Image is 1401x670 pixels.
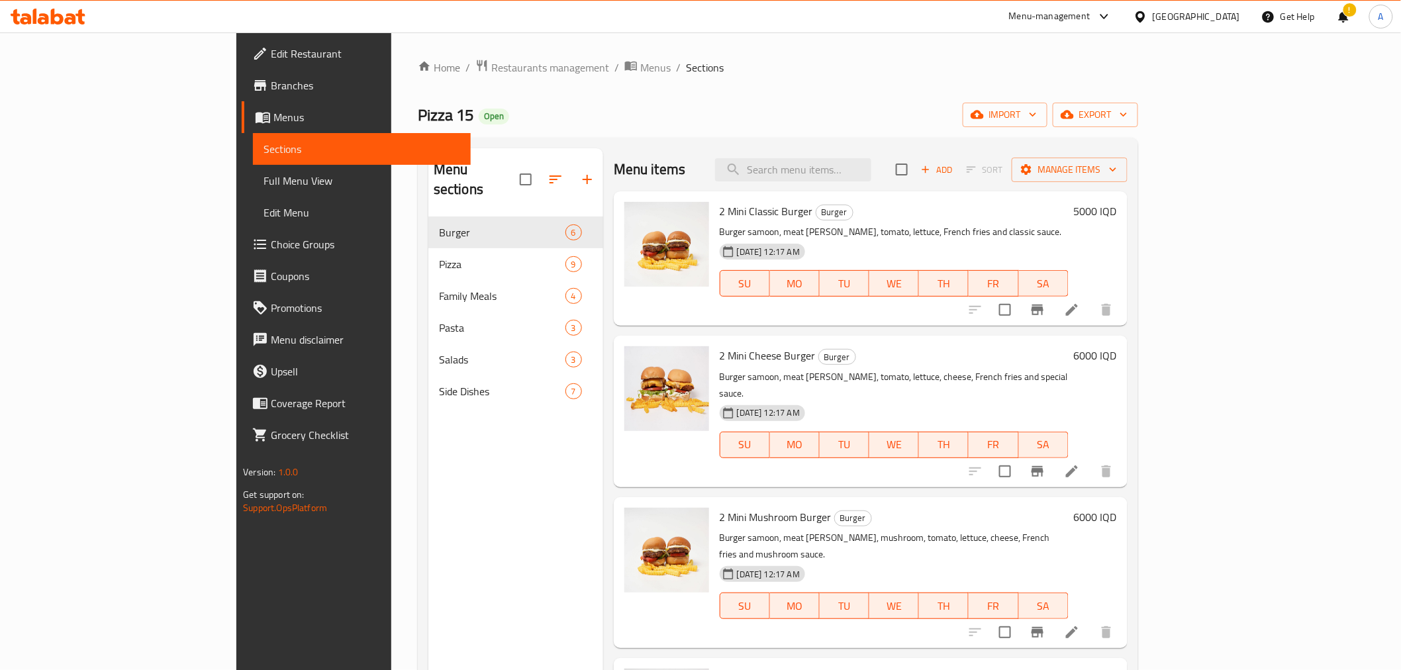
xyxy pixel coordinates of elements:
[566,258,581,271] span: 9
[242,356,470,387] a: Upsell
[566,226,581,239] span: 6
[565,320,582,336] div: items
[1153,9,1240,24] div: [GEOGRAPHIC_DATA]
[834,510,872,526] div: Burger
[924,274,963,293] span: TH
[770,270,820,297] button: MO
[1063,107,1128,123] span: export
[439,320,565,336] span: Pasta
[512,166,540,193] span: Select all sections
[439,288,565,304] span: Family Meals
[566,290,581,303] span: 4
[1024,274,1063,293] span: SA
[991,457,1019,485] span: Select to update
[243,486,304,503] span: Get support on:
[253,133,470,165] a: Sections
[439,256,565,272] span: Pizza
[264,173,459,189] span: Full Menu View
[428,211,603,412] nav: Menu sections
[1022,455,1053,487] button: Branch-specific-item
[875,274,914,293] span: WE
[969,432,1018,458] button: FR
[566,354,581,366] span: 3
[919,162,955,177] span: Add
[271,236,459,252] span: Choice Groups
[242,70,470,101] a: Branches
[640,60,671,75] span: Menus
[770,593,820,619] button: MO
[271,300,459,316] span: Promotions
[720,201,813,221] span: 2 Mini Classic Burger
[875,435,914,454] span: WE
[242,38,470,70] a: Edit Restaurant
[479,111,509,122] span: Open
[614,60,619,75] li: /
[825,274,864,293] span: TU
[253,165,470,197] a: Full Menu View
[973,107,1037,123] span: import
[819,350,855,365] span: Burger
[869,593,919,619] button: WE
[816,205,853,220] span: Burger
[571,164,603,195] button: Add section
[720,530,1069,563] p: Burger samoon, meat [PERSON_NAME], mushroom, tomato, lettuce, cheese, French fries and mushroom s...
[720,346,816,365] span: 2 Mini Cheese Burger
[428,375,603,407] div: Side Dishes7
[775,274,814,293] span: MO
[439,224,565,240] span: Burger
[732,407,805,419] span: [DATE] 12:17 AM
[1064,463,1080,479] a: Edit menu item
[624,202,709,287] img: 2 Mini Classic Burger
[271,395,459,411] span: Coverage Report
[835,510,871,526] span: Burger
[242,324,470,356] a: Menu disclaimer
[974,597,1013,616] span: FR
[418,100,473,130] span: Pizza 15
[1022,616,1053,648] button: Branch-specific-item
[1024,597,1063,616] span: SA
[720,507,832,527] span: 2 Mini Mushroom Burger
[278,463,299,481] span: 1.0.0
[916,160,958,180] button: Add
[825,597,864,616] span: TU
[271,427,459,443] span: Grocery Checklist
[243,499,327,516] a: Support.OpsPlatform
[963,103,1047,127] button: import
[565,288,582,304] div: items
[869,432,919,458] button: WE
[1064,624,1080,640] a: Edit menu item
[1012,158,1128,182] button: Manage items
[1053,103,1138,127] button: export
[242,260,470,292] a: Coupons
[720,369,1069,402] p: Burger samoon, meat [PERSON_NAME], tomato, lettuce, cheese, French fries and special sauce.
[439,383,565,399] span: Side Dishes
[1019,593,1069,619] button: SA
[565,383,582,399] div: items
[428,312,603,344] div: Pasta3
[875,597,914,616] span: WE
[242,387,470,419] a: Coverage Report
[1090,616,1122,648] button: delete
[726,435,765,454] span: SU
[439,352,565,367] div: Salads
[775,435,814,454] span: MO
[242,101,470,133] a: Menus
[726,597,765,616] span: SU
[726,274,765,293] span: SU
[264,205,459,220] span: Edit Menu
[820,270,869,297] button: TU
[264,141,459,157] span: Sections
[242,228,470,260] a: Choice Groups
[566,322,581,334] span: 3
[916,160,958,180] span: Add item
[818,349,856,365] div: Burger
[1378,9,1384,24] span: A
[614,160,686,179] h2: Menu items
[732,568,805,581] span: [DATE] 12:17 AM
[825,435,864,454] span: TU
[720,270,770,297] button: SU
[624,508,709,593] img: 2 Mini Mushroom Burger
[624,59,671,76] a: Menus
